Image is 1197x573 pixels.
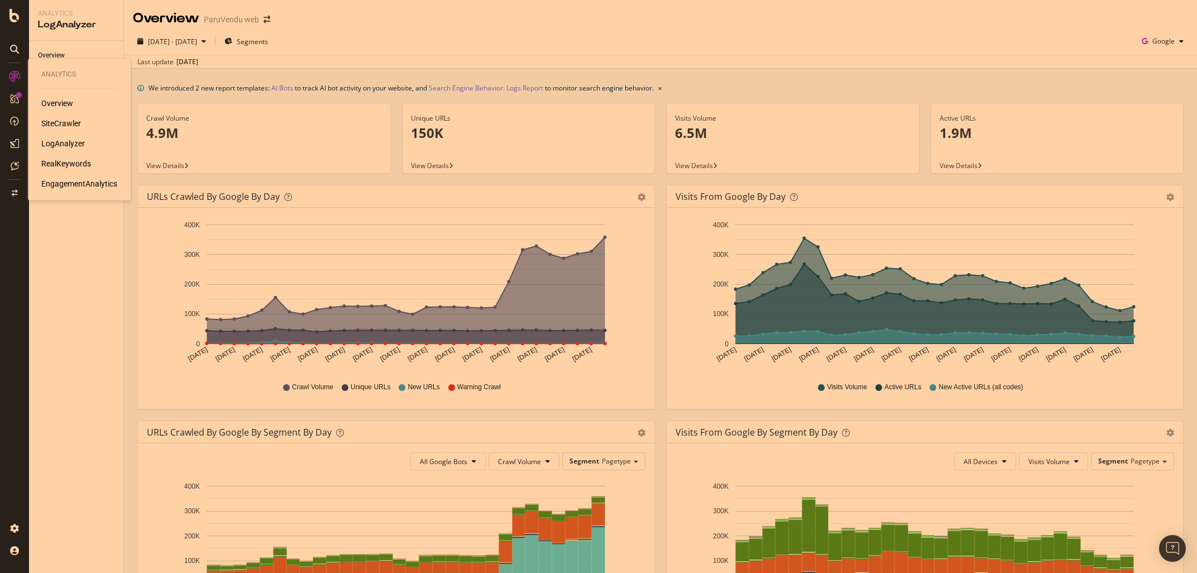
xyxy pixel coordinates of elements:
[379,346,401,363] text: [DATE]
[713,557,729,565] text: 100K
[1100,346,1122,363] text: [DATE]
[940,161,978,170] span: View Details
[147,427,332,438] div: URLs Crawled by Google By Segment By Day
[38,9,114,18] div: Analytics
[516,346,538,363] text: [DATE]
[725,340,729,348] text: 0
[880,346,902,363] text: [DATE]
[324,346,346,363] text: [DATE]
[147,217,645,372] svg: A chart.
[1028,457,1070,466] span: Visits Volume
[292,383,333,392] span: Crawl Volume
[237,37,268,46] span: Segments
[41,70,117,79] div: Analytics
[713,532,729,540] text: 200K
[271,82,293,94] a: AI Bots
[214,346,237,363] text: [DATE]
[146,161,184,170] span: View Details
[1072,346,1095,363] text: [DATE]
[940,113,1175,123] div: Active URLs
[41,118,81,129] div: SiteCrawler
[676,427,837,438] div: Visits from Google By Segment By Day
[410,452,486,470] button: All Google Bots
[411,123,647,142] p: 150K
[827,383,867,392] span: Visits Volume
[990,346,1012,363] text: [DATE]
[489,452,559,470] button: Crawl Volume
[675,161,713,170] span: View Details
[571,346,593,363] text: [DATE]
[1019,452,1088,470] button: Visits Volume
[713,311,729,318] text: 100K
[242,346,264,363] text: [DATE]
[935,346,957,363] text: [DATE]
[544,346,566,363] text: [DATE]
[434,346,456,363] text: [DATE]
[38,50,116,61] a: Overview
[1098,456,1128,466] span: Segment
[184,483,200,490] text: 400K
[411,113,647,123] div: Unique URLs
[638,429,645,437] div: gear
[408,383,439,392] span: New URLs
[41,98,73,109] div: Overview
[676,191,786,202] div: Visits from Google by day
[149,82,654,94] div: We introduced 2 new report templates: to track AI bot activity on your website, and to monitor se...
[638,193,645,201] div: gear
[825,346,848,363] text: [DATE]
[1166,429,1174,437] div: gear
[296,346,319,363] text: [DATE]
[133,9,199,28] div: Overview
[602,456,631,466] span: Pagetype
[713,251,729,259] text: 300K
[1137,32,1188,50] button: Google
[41,178,117,189] a: EngagementAnalytics
[137,82,1184,94] div: info banner
[743,346,765,363] text: [DATE]
[429,82,543,94] a: Search Engine Behavior: Logs Report
[41,158,91,169] a: RealKeywords
[939,383,1023,392] span: New Active URLs (all codes)
[184,221,200,229] text: 400K
[715,346,738,363] text: [DATE]
[184,311,200,318] text: 100K
[713,483,729,490] text: 400K
[38,50,65,61] div: Overview
[498,457,541,466] span: Crawl Volume
[184,280,200,288] text: 200K
[676,217,1174,372] svg: A chart.
[41,138,85,149] a: LogAnalyzer
[420,457,467,466] span: All Google Bots
[853,346,875,363] text: [DATE]
[1166,193,1174,201] div: gear
[940,123,1175,142] p: 1.9M
[351,346,374,363] text: [DATE]
[406,346,429,363] text: [DATE]
[675,123,911,142] p: 6.5M
[1152,36,1175,46] span: Google
[411,161,449,170] span: View Details
[269,346,291,363] text: [DATE]
[798,346,820,363] text: [DATE]
[196,340,200,348] text: 0
[147,191,280,202] div: URLs Crawled by Google by day
[184,557,200,565] text: 100K
[38,18,114,31] div: LogAnalyzer
[184,532,200,540] text: 200K
[884,383,921,392] span: Active URLs
[675,113,911,123] div: Visits Volume
[146,123,382,142] p: 4.9M
[655,80,664,96] button: close banner
[713,221,729,229] text: 400K
[489,346,511,363] text: [DATE]
[713,507,729,515] text: 300K
[713,280,729,288] text: 200K
[1045,346,1067,363] text: [DATE]
[770,346,793,363] text: [DATE]
[908,346,930,363] text: [DATE]
[964,457,998,466] span: All Devices
[963,346,985,363] text: [DATE]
